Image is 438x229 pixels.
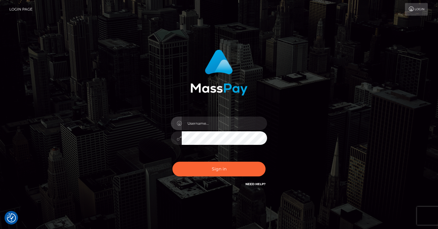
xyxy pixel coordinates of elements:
[7,213,16,222] img: Revisit consent button
[405,3,428,16] a: Login
[9,3,32,16] a: Login Page
[172,162,266,176] button: Sign in
[182,117,267,130] input: Username...
[245,182,266,186] a: Need Help?
[190,50,248,96] img: MassPay Login
[7,213,16,222] button: Consent Preferences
